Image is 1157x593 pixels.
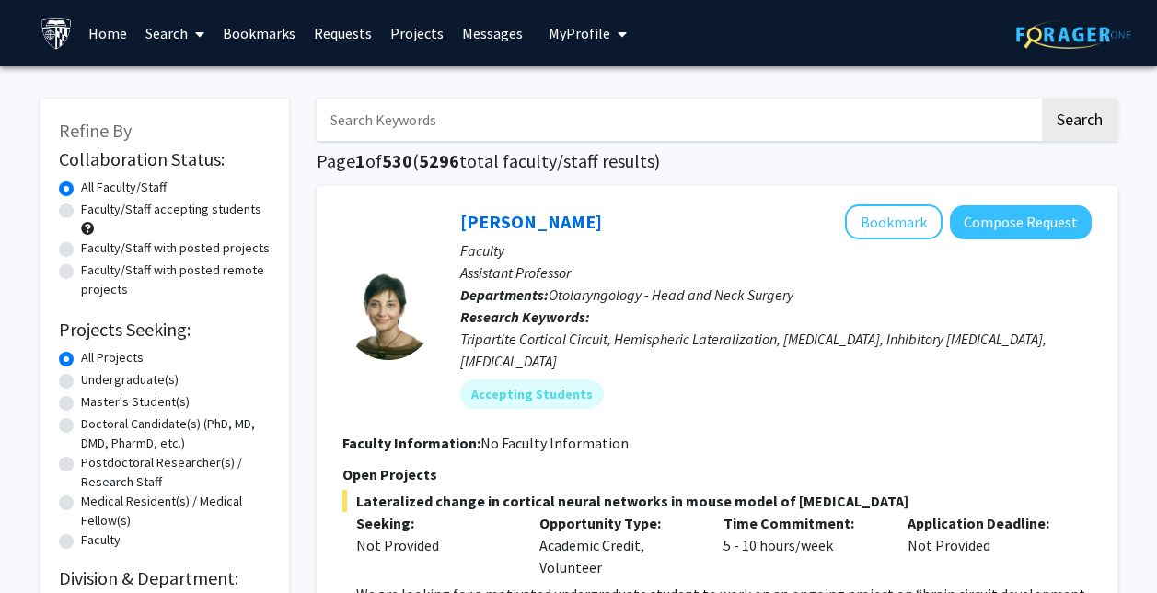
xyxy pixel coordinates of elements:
[81,453,271,492] label: Postdoctoral Researcher(s) / Research Staff
[356,534,513,556] div: Not Provided
[453,1,532,65] a: Messages
[81,414,271,453] label: Doctoral Candidate(s) (PhD, MD, DMD, PharmD, etc.)
[317,150,1117,172] h1: Page of ( total faculty/staff results)
[549,285,793,304] span: Otolaryngology - Head and Neck Surgery
[136,1,214,65] a: Search
[355,149,365,172] span: 1
[81,200,261,219] label: Faculty/Staff accepting students
[382,149,412,172] span: 530
[723,512,880,534] p: Time Commitment:
[59,148,271,170] h2: Collaboration Status:
[81,238,270,258] label: Faculty/Staff with posted projects
[342,490,1092,512] span: Lateralized change in cortical neural networks in mouse model of [MEDICAL_DATA]
[419,149,459,172] span: 5296
[460,262,1092,284] p: Assistant Professor
[908,512,1064,534] p: Application Deadline:
[81,392,190,412] label: Master's Student(s)
[460,379,604,409] mat-chip: Accepting Students
[460,210,602,233] a: [PERSON_NAME]
[460,328,1092,372] div: Tripartite Cortical Circuit, Hemispheric Lateralization, [MEDICAL_DATA], Inhibitory [MEDICAL_DATA...
[81,178,167,197] label: All Faculty/Staff
[81,348,144,367] label: All Projects
[460,308,590,326] b: Research Keywords:
[14,510,78,579] iframe: Chat
[305,1,381,65] a: Requests
[894,512,1078,578] div: Not Provided
[59,119,132,142] span: Refine By
[214,1,305,65] a: Bookmarks
[59,567,271,589] h2: Division & Department:
[59,319,271,341] h2: Projects Seeking:
[710,512,894,578] div: 5 - 10 hours/week
[342,463,1092,485] p: Open Projects
[40,17,73,50] img: Johns Hopkins University Logo
[342,434,480,452] b: Faculty Information:
[549,24,610,42] span: My Profile
[81,530,121,550] label: Faculty
[79,1,136,65] a: Home
[539,512,696,534] p: Opportunity Type:
[81,370,179,390] label: Undergraduate(s)
[81,492,271,530] label: Medical Resident(s) / Medical Fellow(s)
[81,261,271,299] label: Faculty/Staff with posted remote projects
[460,239,1092,262] p: Faculty
[1042,99,1117,141] button: Search
[480,434,629,452] span: No Faculty Information
[317,99,1039,141] input: Search Keywords
[356,512,513,534] p: Seeking:
[950,205,1092,239] button: Compose Request to Tara Deemyad
[1016,20,1131,49] img: ForagerOne Logo
[460,285,549,304] b: Departments:
[526,512,710,578] div: Academic Credit, Volunteer
[845,204,943,239] button: Add Tara Deemyad to Bookmarks
[381,1,453,65] a: Projects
